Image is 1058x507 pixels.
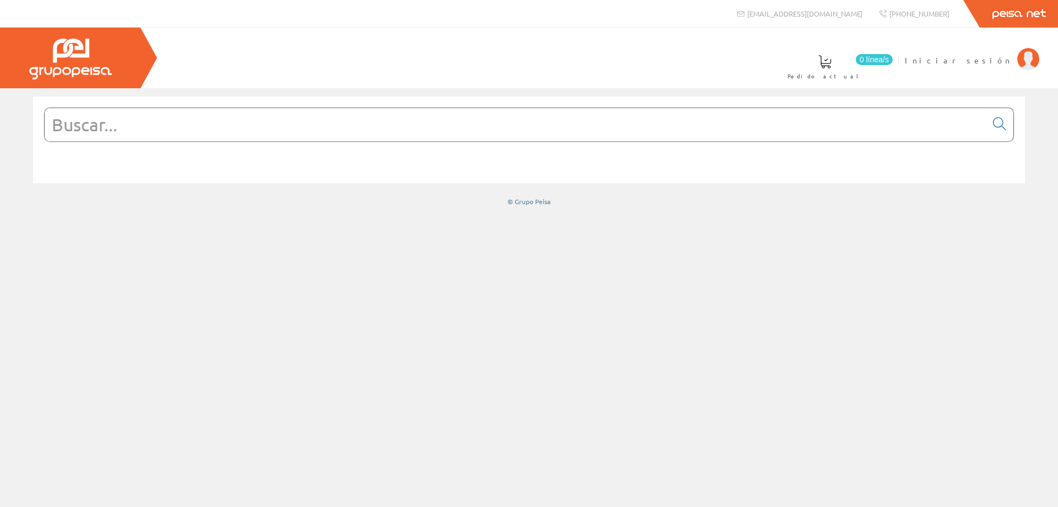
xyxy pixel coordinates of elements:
[787,71,862,82] span: Pedido actual
[747,9,862,18] span: [EMAIL_ADDRESS][DOMAIN_NAME]
[33,197,1025,206] div: © Grupo Peisa
[856,54,893,65] span: 0 línea/s
[29,39,112,79] img: Grupo Peisa
[45,108,986,141] input: Buscar...
[905,55,1012,66] span: Iniciar sesión
[905,46,1039,56] a: Iniciar sesión
[889,9,949,18] span: [PHONE_NUMBER]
